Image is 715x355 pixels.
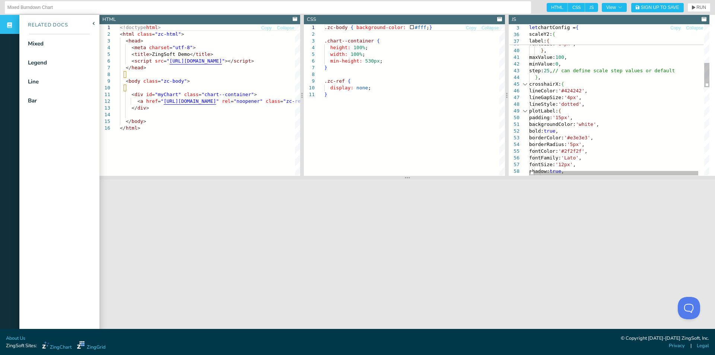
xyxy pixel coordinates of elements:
[99,71,110,78] div: 8
[509,54,519,61] div: 41
[222,98,231,104] span: rel
[126,78,129,84] span: <
[585,3,598,12] span: JS
[669,342,685,349] a: Privacy
[549,168,561,174] span: true
[99,91,110,98] div: 11
[509,134,519,141] div: 53
[690,342,692,349] span: |
[155,92,181,97] span: "myChart"
[568,3,585,12] span: CSS
[261,25,272,32] button: Copy
[137,98,140,104] span: <
[155,31,181,37] span: "zc-html"
[697,342,709,349] a: Legal
[131,65,143,70] span: head
[169,45,172,50] span: =
[158,98,161,104] span: =
[99,111,110,118] div: 14
[131,105,137,111] span: </
[146,105,149,111] span: >
[561,81,564,87] span: {
[544,48,547,53] span: ,
[570,115,573,120] span: ,
[131,58,134,64] span: <
[380,58,383,64] span: ;
[529,101,558,107] span: lineStyle:
[233,98,263,104] span: "noopener"
[190,51,196,57] span: </
[216,98,219,104] span: "
[552,68,675,73] span: // can define scale step values or default
[140,38,143,44] span: >
[602,3,627,12] button: View
[670,26,681,30] span: Copy
[330,45,351,50] span: height:
[277,26,295,30] span: Collapse
[304,71,315,78] div: 8
[512,16,516,23] div: JS
[266,98,280,104] span: class
[231,98,233,104] span: =
[529,54,555,60] span: maxValue:
[547,38,550,44] span: {
[140,98,143,104] span: a
[6,342,37,349] span: ZingSoft Sites:
[529,135,564,140] span: borderColor:
[561,168,564,174] span: ,
[529,162,555,167] span: fontSize:
[584,148,587,154] span: ,
[42,341,71,351] a: ZingChart
[579,155,582,161] span: ,
[131,51,134,57] span: <
[582,142,585,147] span: ,
[307,16,316,23] div: CSS
[552,115,570,120] span: '15px'
[149,45,169,50] span: charset
[567,142,581,147] span: '5px'
[28,77,39,86] div: Line
[529,81,561,87] span: crosshairX:
[509,108,519,114] div: 49
[365,58,380,64] span: 530px
[377,38,380,44] span: {
[465,25,477,32] button: Copy
[426,25,429,30] span: ;
[549,68,552,73] span: ,
[137,105,146,111] span: div
[590,135,593,140] span: ,
[99,64,110,71] div: 7
[166,58,169,64] span: "
[324,65,327,70] span: }
[99,24,110,31] div: 1
[686,26,703,30] span: Collapse
[304,38,315,44] div: 3
[558,61,561,67] span: ,
[304,51,315,58] div: 5
[193,45,196,50] span: >
[99,85,110,91] div: 10
[304,64,315,71] div: 7
[137,31,152,37] span: class
[481,25,499,32] button: Collapse
[134,45,146,50] span: meta
[233,58,251,64] span: script
[280,98,283,104] span: =
[509,47,519,54] div: 40
[304,91,315,98] div: 11
[152,31,155,37] span: =
[509,141,519,148] div: 54
[351,51,362,57] span: 100%
[529,108,558,114] span: plotLabel:
[304,44,315,51] div: 4
[509,38,519,45] span: 37
[19,22,68,29] div: Related Docs
[210,51,213,57] span: >
[631,3,684,12] button: Sign Up to Save
[555,128,558,134] span: ,
[304,24,315,31] div: 1
[564,95,579,100] span: '4px'
[368,85,371,91] span: ;
[330,58,362,64] span: min-height:
[482,26,499,30] span: Collapse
